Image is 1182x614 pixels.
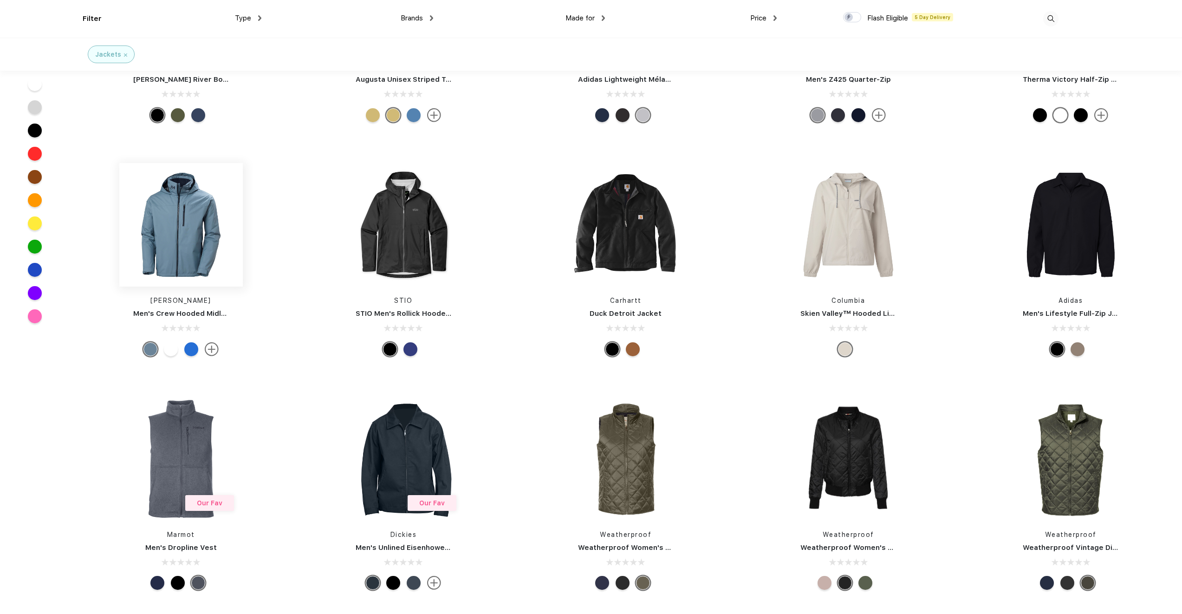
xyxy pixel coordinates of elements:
[407,108,421,122] div: Colum Blue/ Wht
[838,576,852,590] div: Black
[1053,108,1067,122] div: White Black
[394,297,412,304] a: STIO
[1081,576,1095,590] div: Rosin
[366,108,380,122] div: Metallc Gld/ Wh
[565,14,595,22] span: Made for
[390,531,417,538] a: Dickies
[564,397,688,521] img: func=resize&h=266
[386,576,400,590] div: Black
[1074,108,1088,122] div: Black Black
[872,108,886,122] img: more.svg
[95,50,121,59] div: Jackets
[800,309,984,318] a: Skien Valley™ Hooded Lightweight Jacket - 212428
[133,309,276,318] a: Men's Crew Hooded Midlayer Jacket 2.0
[419,499,445,507] span: Our Fav
[1060,576,1074,590] div: Black
[235,14,251,22] span: Type
[164,342,178,356] div: White
[811,108,825,122] div: Grey Heather Skyway
[407,576,421,590] div: Airforce Blue
[342,163,465,287] img: func=resize&h=266
[1023,75,1140,84] a: Therma Victory Half-Zip Pullover
[427,576,441,590] img: more.svg
[1009,163,1132,287] img: func=resize&h=266
[430,15,433,21] img: dropdown.png
[773,15,777,21] img: dropdown.png
[600,531,651,538] a: Weatherproof
[401,14,423,22] span: Brands
[366,576,380,590] div: Dark Navy
[616,576,630,590] div: Black
[383,342,397,356] div: Abyss
[636,576,650,590] div: Raisin
[786,397,910,521] img: func=resize&h=266
[800,543,1015,552] a: Weatherproof Women's Heat Last Quilted Packable Bomber
[191,576,205,590] div: Steel Onyx
[838,342,852,356] div: Dark Stone
[197,499,222,507] span: Our Fav
[1094,108,1108,122] img: more.svg
[1045,531,1097,538] a: Weatherproof
[386,108,400,122] div: Metallc Gld Wh
[786,163,910,287] img: func=resize&h=266
[867,14,908,22] span: Flash Eligible
[831,297,865,304] a: Columbia
[342,397,465,521] img: func=resize&h=266
[1033,108,1047,122] div: Obsidian Black
[1071,342,1085,356] div: Putty Beige
[184,342,198,356] div: Cobalt 2.0
[564,163,688,287] img: func=resize&h=266
[626,342,640,356] div: Carhartt Brown
[403,342,417,356] div: Cobalt Night
[595,576,609,590] div: Navy
[167,531,195,538] a: Marmot
[1050,342,1064,356] div: Black
[818,576,831,590] div: Blush
[1009,397,1132,521] img: func=resize&h=266
[258,15,261,21] img: dropdown.png
[150,108,164,122] div: Black
[578,543,773,552] a: Weatherproof Women's Vintage Diamond Quilted Vest
[851,108,865,122] div: Navy
[636,108,650,122] div: Mid Grey Melange
[858,576,872,590] div: Olive Grey
[602,15,605,21] img: dropdown.png
[205,342,219,356] img: more.svg
[595,108,609,122] div: Collegiate Navy Melange
[171,108,185,122] div: Olive
[831,108,845,122] div: Black Night Forest
[356,309,477,318] a: STIO Men's Rollick Hooded Jacket
[1043,11,1059,26] img: desktop_search.svg
[610,297,642,304] a: Carhartt
[145,543,217,552] a: Men's Dropline Vest
[133,75,287,84] a: [PERSON_NAME] River Boston Flight Jacket
[616,108,630,122] div: Black Melange
[806,75,891,84] a: Men's Z425 Quarter-Zip
[590,309,662,318] a: Duck Detroit Jacket
[1040,576,1054,590] div: Navy
[171,576,185,590] div: Black
[356,75,536,84] a: Augusta Unisex Striped Trim Satin Baseball Jacket
[356,543,474,552] a: Men's Unlined Eisenhower Jacket
[1023,309,1132,318] a: Men's Lifestyle Full-Zip Jacket
[750,14,766,22] span: Price
[191,108,205,122] div: Navy
[605,342,619,356] div: Black
[124,53,127,57] img: filter_cancel.svg
[578,75,754,84] a: Adidas Lightweight Mélange Quarter-Zip Pullover
[150,576,164,590] div: Arctic Navy
[1059,297,1083,304] a: Adidas
[143,342,157,356] div: Washed Navy
[150,297,211,304] a: [PERSON_NAME]
[119,397,243,521] img: func=resize&h=266
[83,13,102,24] div: Filter
[823,531,874,538] a: Weatherproof
[119,163,243,287] img: func=resize&h=266
[427,108,441,122] img: more.svg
